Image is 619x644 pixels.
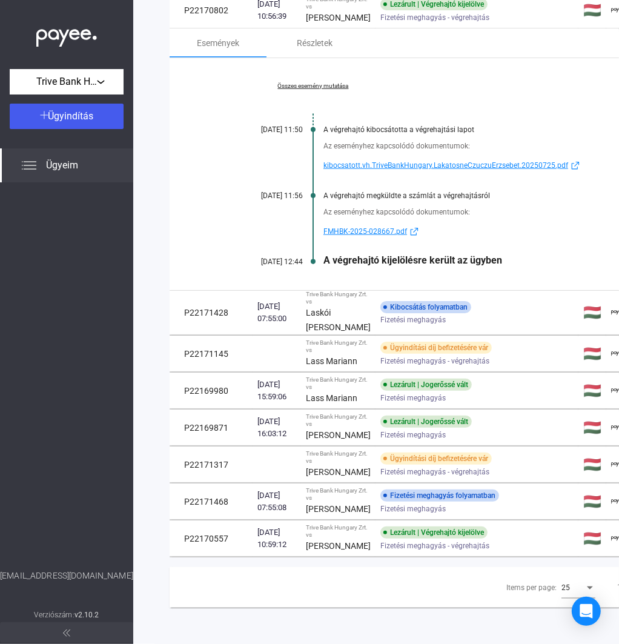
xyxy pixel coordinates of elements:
[230,82,396,90] a: Összes esemény mutatása
[306,430,371,440] strong: [PERSON_NAME]
[257,379,296,403] div: [DATE] 15:59:06
[380,502,446,516] span: Fizetési meghagyás
[578,336,606,372] td: 🇭🇺
[170,336,253,372] td: P22171145
[380,539,489,553] span: Fizetési meghagyás - végrehajtás
[306,356,357,366] strong: Lass Mariann
[306,541,371,551] strong: [PERSON_NAME]
[22,158,36,173] img: list.svg
[380,10,489,25] span: Fizetési meghagyás - végrehajtás
[578,483,606,520] td: 🇭🇺
[306,450,371,465] div: Trive Bank Hungary Zrt. vs
[380,416,472,428] div: Lezárult | Jogerőssé vált
[74,611,99,619] strong: v2.10.2
[36,75,97,89] span: Trive Bank Hungary Zrt.
[170,520,253,557] td: P22170557
[323,224,407,239] span: FMHBK-2025-028667.pdf
[230,257,303,266] div: [DATE] 12:44
[380,453,492,465] div: Ügyindítási díj befizetésére vár
[170,483,253,520] td: P22171468
[170,446,253,483] td: P22171317
[380,354,489,368] span: Fizetési meghagyás - végrehajtás
[578,410,606,446] td: 🇭🇺
[380,313,446,327] span: Fizetési meghagyás
[380,301,471,313] div: Kibocsátás folyamatban
[306,413,371,428] div: Trive Bank Hungary Zrt. vs
[561,583,570,592] span: 25
[48,110,94,122] span: Ügyindítás
[380,526,488,539] div: Lezárult | Végrehajtó kijelölve
[170,291,253,335] td: P22171428
[10,104,124,129] button: Ügyindítás
[578,291,606,335] td: 🇭🇺
[380,428,446,442] span: Fizetési meghagyás
[561,580,595,594] mat-select: Items per page:
[380,342,492,354] div: Ügyindítási díj befizetésére vár
[170,410,253,446] td: P22169871
[46,158,78,173] span: Ügyeim
[306,308,371,332] strong: Laskói [PERSON_NAME]
[323,158,568,173] span: kibocsatott.vh.TriveBankHungary.LakatosneCzuczuErzsebet.20250725.pdf
[306,467,371,477] strong: [PERSON_NAME]
[572,597,601,626] div: Open Intercom Messenger
[578,520,606,557] td: 🇭🇺
[578,373,606,409] td: 🇭🇺
[568,161,583,170] img: external-link-blue
[306,487,371,502] div: Trive Bank Hungary Zrt. vs
[63,629,70,637] img: arrow-double-left-grey.svg
[306,393,357,403] strong: Lass Mariann
[257,526,296,551] div: [DATE] 10:59:12
[506,580,557,595] div: Items per page:
[306,524,371,539] div: Trive Bank Hungary Zrt. vs
[170,373,253,409] td: P22169980
[306,13,371,22] strong: [PERSON_NAME]
[380,490,499,502] div: Fizetési meghagyás folyamatban
[197,36,239,50] div: Események
[230,191,303,200] div: [DATE] 11:56
[306,376,371,391] div: Trive Bank Hungary Zrt. vs
[306,291,371,305] div: Trive Bank Hungary Zrt. vs
[40,111,48,119] img: plus-white.svg
[36,22,97,47] img: white-payee-white-dot.svg
[380,391,446,405] span: Fizetési meghagyás
[407,227,422,236] img: external-link-blue
[380,465,489,479] span: Fizetési meghagyás - végrehajtás
[257,490,296,514] div: [DATE] 07:55:08
[297,36,333,50] div: Részletek
[306,504,371,514] strong: [PERSON_NAME]
[306,339,371,354] div: Trive Bank Hungary Zrt. vs
[230,125,303,134] div: [DATE] 11:50
[578,446,606,483] td: 🇭🇺
[10,69,124,95] button: Trive Bank Hungary Zrt.
[257,416,296,440] div: [DATE] 16:03:12
[380,379,472,391] div: Lezárult | Jogerőssé vált
[257,300,296,325] div: [DATE] 07:55:00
